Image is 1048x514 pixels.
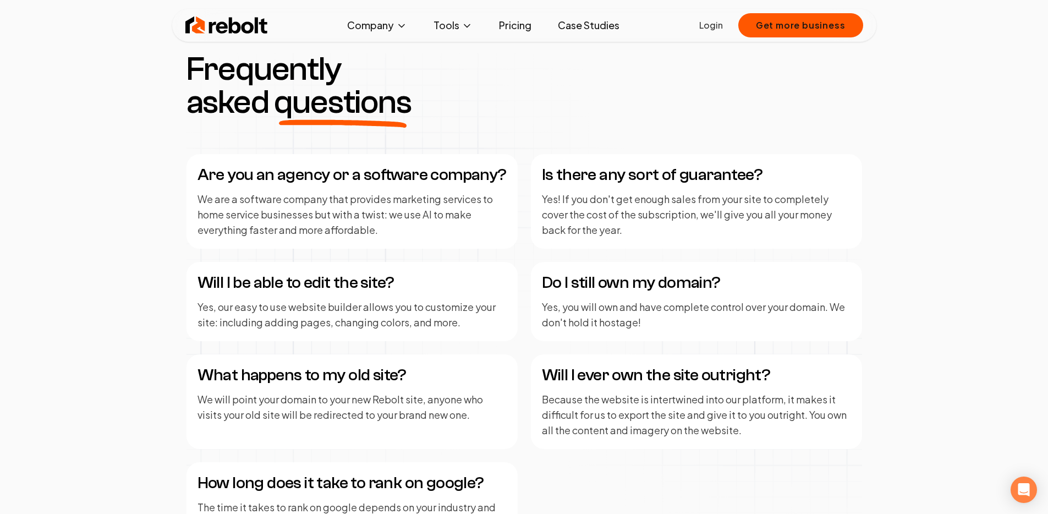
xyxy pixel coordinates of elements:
p: Because the website is intertwined into our platform, it makes it difficult for us to export the ... [542,392,851,438]
h4: Will I ever own the site outright? [542,365,851,385]
h3: Frequently asked [186,53,424,119]
div: Open Intercom Messenger [1011,477,1037,503]
button: Get more business [738,13,863,37]
h4: Will I be able to edit the site? [197,273,507,293]
p: We will point your domain to your new Rebolt site, anyone who visits your old site will be redire... [197,392,507,423]
img: Rebolt Logo [185,14,268,36]
h4: Are you an agency or a software company? [197,165,507,185]
p: Yes, you will own and have complete control over your domain. We don't hold it hostage! [542,299,851,330]
h4: Is there any sort of guarantee? [542,165,851,185]
p: Yes, our easy to use website builder allows you to customize your site: including adding pages, c... [197,299,507,330]
p: Yes! If you don't get enough sales from your site to completely cover the cost of the subscriptio... [542,192,851,238]
h4: Do I still own my domain? [542,273,851,293]
span: questions [274,86,411,119]
button: Company [338,14,416,36]
a: Login [699,19,723,32]
a: Pricing [490,14,540,36]
a: Case Studies [549,14,628,36]
h4: How long does it take to rank on google? [197,473,507,493]
button: Tools [425,14,481,36]
p: We are a software company that provides marketing services to home service businesses but with a ... [197,192,507,238]
h4: What happens to my old site? [197,365,507,385]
